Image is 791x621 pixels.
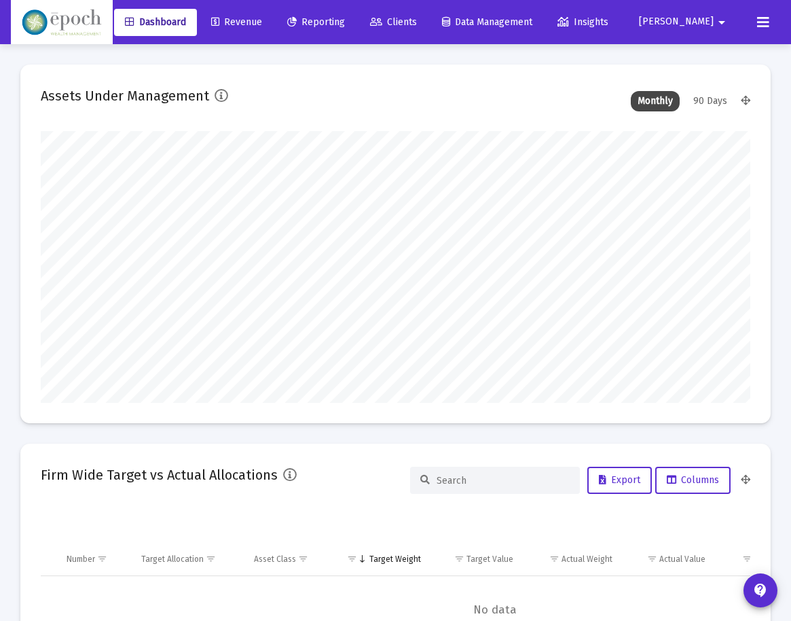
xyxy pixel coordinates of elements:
span: Show filter options for column 'Target Weight' [347,554,357,564]
div: Actual Value [659,554,705,565]
td: Column Actual Weight [523,543,622,575]
span: Export [599,474,640,486]
mat-icon: contact_support [752,582,769,599]
button: [PERSON_NAME] [623,8,746,35]
span: Reporting [287,16,345,28]
a: Data Management [431,9,543,36]
span: Data Management [442,16,532,28]
div: Number [67,554,95,565]
img: Dashboard [21,9,103,36]
div: Target Allocation [141,554,204,565]
span: Show filter options for column 'Actual Weight' [549,554,559,564]
mat-icon: arrow_drop_down [714,9,730,36]
td: Column Target Allocation [132,543,244,575]
a: Dashboard [114,9,197,36]
span: Dashboard [125,16,186,28]
span: Show filter options for column 'Number' [97,554,107,564]
span: Clients [370,16,417,28]
td: Column Target Value [430,543,523,575]
div: 90 Days [686,91,734,111]
h2: Firm Wide Target vs Actual Allocations [41,464,278,486]
button: Columns [655,467,731,494]
div: Asset Class [254,554,296,565]
div: Target Value [466,554,513,565]
span: Show filter options for column 'Percentage Variance' [742,554,752,564]
td: Column Target Weight [331,543,430,575]
span: Columns [667,474,719,486]
a: Revenue [200,9,273,36]
span: Show filter options for column 'Actual Value' [647,554,657,564]
a: Insights [547,9,619,36]
span: Show filter options for column 'Asset Class' [298,554,308,564]
h2: Assets Under Management [41,85,209,107]
a: Clients [359,9,428,36]
td: Column Asset Class [244,543,332,575]
span: Insights [557,16,608,28]
div: Target Weight [369,554,421,565]
span: [PERSON_NAME] [639,16,714,28]
span: Show filter options for column 'Target Value' [454,554,464,564]
div: Actual Weight [562,554,612,565]
span: Show filter options for column 'Target Allocation' [206,554,216,564]
button: Export [587,467,652,494]
a: Reporting [276,9,356,36]
div: Monthly [631,91,680,111]
input: Search [437,475,570,486]
span: Revenue [211,16,262,28]
td: Column Number [57,543,132,575]
td: Column Actual Value [622,543,715,575]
